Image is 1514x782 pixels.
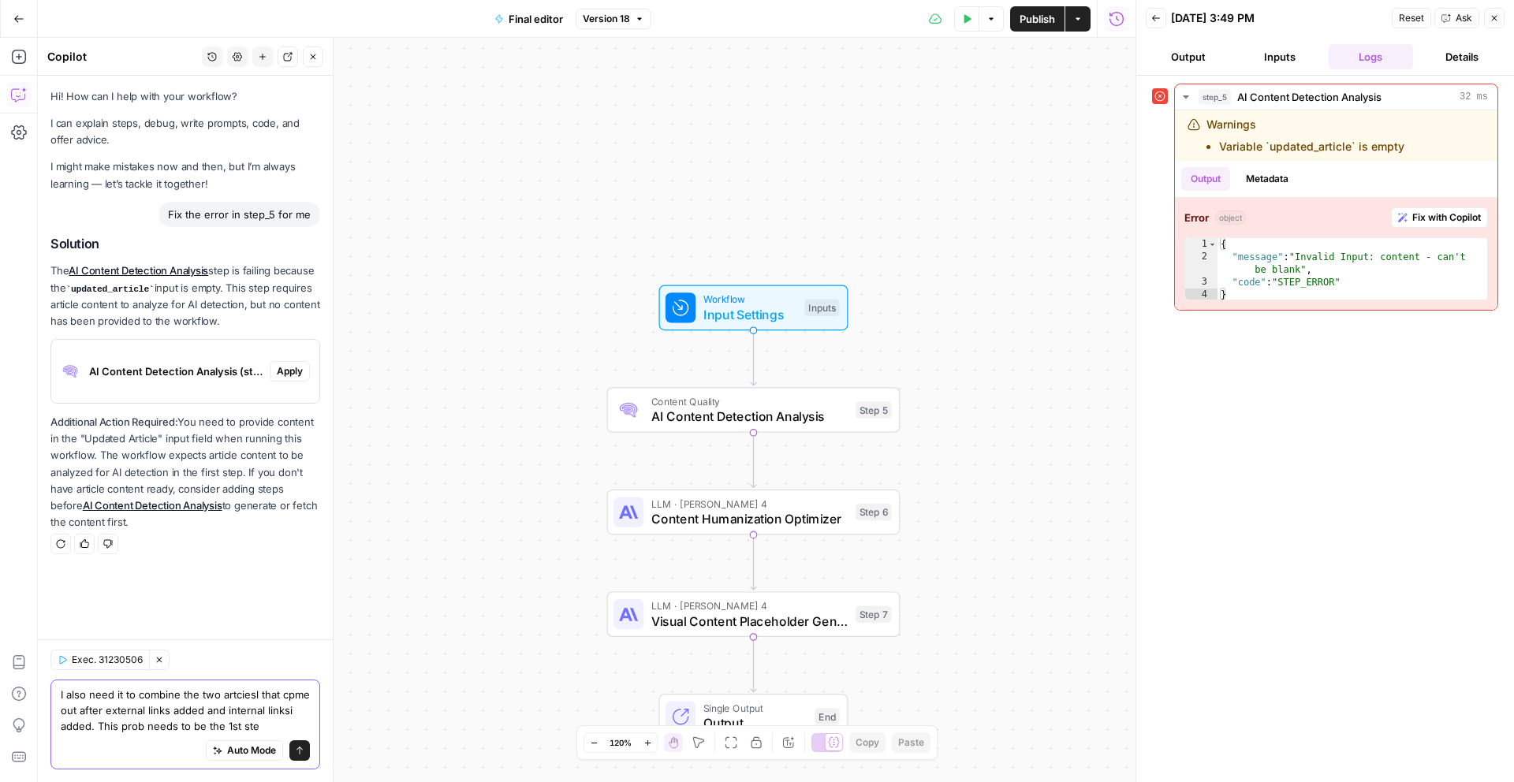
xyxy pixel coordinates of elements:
[607,387,901,433] div: Content QualityAI Content Detection AnalysisStep 5
[50,263,320,330] p: The step is failing because the input is empty. This step requires article content to analyze for...
[751,534,756,590] g: Edge from step_6 to step_7
[509,11,563,27] span: Final editor
[1020,11,1055,27] span: Publish
[856,735,879,750] span: Copy
[270,361,310,382] button: Apply
[1236,167,1298,191] button: Metadata
[607,285,901,331] div: WorkflowInput SettingsInputs
[607,694,901,739] div: Single OutputOutputEnd
[856,401,892,419] div: Step 5
[651,598,848,613] span: LLM · [PERSON_NAME] 4
[703,305,797,324] span: Input Settings
[50,650,149,670] button: Exec. 31230506
[47,49,197,65] div: Copilot
[892,732,930,753] button: Paste
[50,414,320,531] p: You need to provide content in the "Updated Article" input field when running this workflow. The ...
[69,264,208,277] a: AI Content Detection Analysis
[158,202,320,227] div: Fix the error in step_5 for me
[1419,44,1505,69] button: Details
[1206,117,1404,155] div: Warnings
[1010,6,1065,32] button: Publish
[1392,8,1431,28] button: Reset
[50,236,320,251] h2: Solution
[1460,90,1488,104] span: 32 ms
[485,6,572,32] button: Final editor
[65,285,154,294] code: updated_article
[72,653,143,667] span: Exec. 31230506
[703,292,797,307] span: Workflow
[751,637,756,692] g: Edge from step_7 to end
[1185,238,1218,251] div: 1
[206,740,283,761] button: Auto Mode
[849,732,886,753] button: Copy
[1185,289,1218,301] div: 4
[1184,210,1209,225] strong: Error
[1175,110,1497,310] div: 32 ms
[61,687,310,734] textarea: I also need it to combine the two artciesl that cpme out after external links added and internal ...
[856,504,892,521] div: Step 6
[607,591,901,637] div: LLM · [PERSON_NAME] 4Visual Content Placeholder GeneratorStep 7
[1208,238,1217,251] span: Toggle code folding, rows 1 through 4
[1391,207,1488,228] button: Fix with Copilot
[576,9,651,29] button: Version 18
[1412,210,1481,225] span: Fix with Copilot
[1185,251,1218,276] div: 2
[1399,11,1424,25] span: Reset
[856,605,892,623] div: Step 7
[619,400,638,419] img: 0h7jksvol0o4df2od7a04ivbg1s0
[607,490,901,535] div: LLM · [PERSON_NAME] 4Content Humanization OptimizerStep 6
[1181,167,1230,191] button: Output
[583,12,630,26] span: Version 18
[610,736,632,749] span: 120%
[1434,8,1479,28] button: Ask
[89,363,263,379] span: AI Content Detection Analysis (step_5)
[804,300,839,317] div: Inputs
[751,433,756,488] g: Edge from step_5 to step_6
[50,88,320,105] p: Hi! How can I help with your workflow?
[1199,89,1231,105] span: step_5
[1185,276,1218,289] div: 3
[651,612,848,631] span: Visual Content Placeholder Generator
[651,407,848,426] span: AI Content Detection Analysis
[1237,44,1322,69] button: Inputs
[651,394,848,409] span: Content Quality
[651,496,848,511] span: LLM · [PERSON_NAME] 4
[1219,139,1404,155] li: Variable `updated_article` is empty
[1215,210,1246,225] span: object
[1175,84,1497,110] button: 32 ms
[58,359,83,384] img: 0h7jksvol0o4df2od7a04ivbg1s0
[50,115,320,148] p: I can explain steps, debug, write prompts, code, and offer advice.
[277,364,303,378] span: Apply
[703,713,807,732] span: Output
[1456,11,1472,25] span: Ask
[1146,44,1231,69] button: Output
[651,509,848,528] span: Content Humanization Optimizer
[815,708,840,725] div: End
[50,415,177,428] strong: Additional Action Required:
[83,499,222,512] a: AI Content Detection Analysis
[227,743,276,758] span: Auto Mode
[1329,44,1414,69] button: Logs
[751,330,756,385] g: Edge from start to step_5
[1237,89,1382,105] span: AI Content Detection Analysis
[50,158,320,192] p: I might make mistakes now and then, but I’m always learning — let’s tackle it together!
[898,735,924,750] span: Paste
[703,700,807,715] span: Single Output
